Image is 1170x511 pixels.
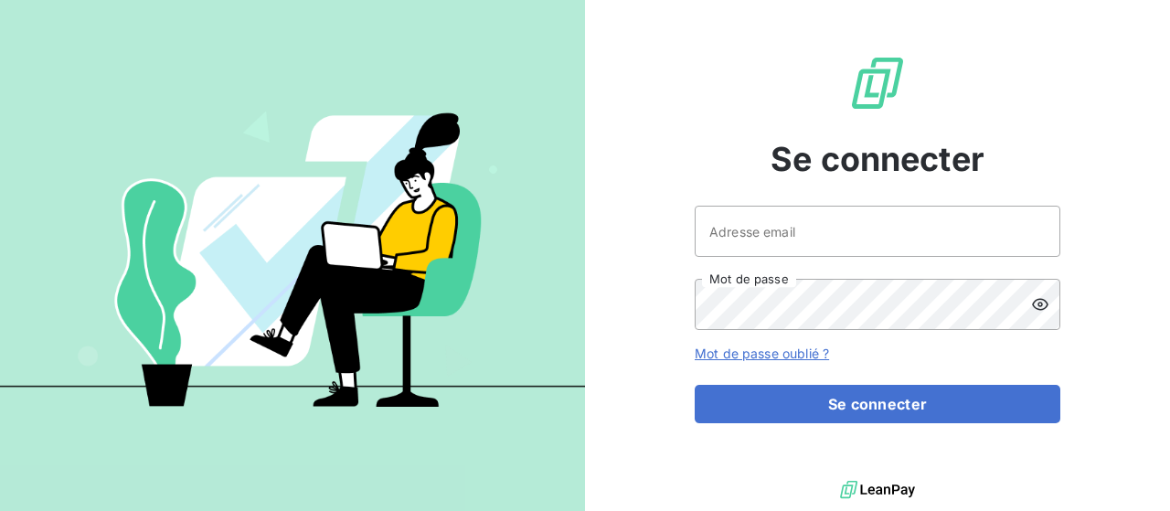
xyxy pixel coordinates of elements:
input: placeholder [695,206,1060,257]
a: Mot de passe oublié ? [695,346,829,361]
img: logo [840,476,915,504]
button: Se connecter [695,385,1060,423]
img: Logo LeanPay [848,54,907,112]
span: Se connecter [771,134,984,184]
